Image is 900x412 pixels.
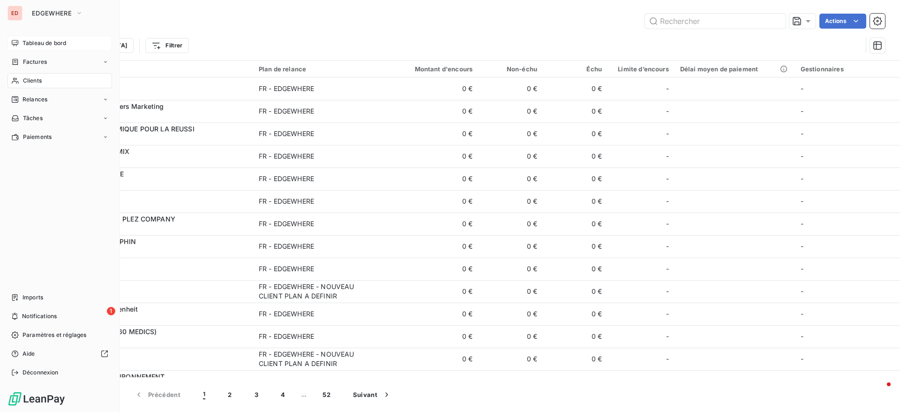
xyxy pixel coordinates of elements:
[478,213,543,235] td: 0 €
[645,14,786,29] input: Rechercher
[543,370,607,393] td: 0 €
[666,242,669,251] span: -
[391,370,478,393] td: 0 €
[259,197,314,206] div: FR - EDGEWHERE
[666,287,669,296] span: -
[801,242,803,250] span: -
[259,264,314,274] div: FR - EDGEWHERE
[23,133,52,141] span: Paiements
[259,129,314,138] div: FR - EDGEWHERE
[7,6,22,21] div: ED
[259,242,314,251] div: FR - EDGEWHERE
[478,303,543,325] td: 0 €
[801,310,803,318] span: -
[478,100,543,122] td: 0 €
[391,77,478,100] td: 0 €
[666,197,669,206] span: -
[192,385,217,404] button: 1
[259,84,314,93] div: FR - EDGEWHERE
[243,385,270,404] button: 3
[543,235,607,258] td: 0 €
[65,134,247,143] span: IS-04225
[65,102,164,110] span: 1 000 Clics (Univers Marketing
[478,168,543,190] td: 0 €
[391,280,478,303] td: 0 €
[478,190,543,213] td: 0 €
[391,303,478,325] td: 0 €
[65,291,247,301] span: IS-12101
[65,269,247,278] span: IS-02680
[259,350,376,368] div: FR - EDGEWHERE - NOUVEAU CLIENT PLAN A DEFINIR
[259,107,314,116] div: FR - EDGEWHERE
[259,174,314,183] div: FR - EDGEWHERE
[666,264,669,274] span: -
[478,77,543,100] td: 0 €
[543,348,607,370] td: 0 €
[391,258,478,280] td: 0 €
[666,332,669,341] span: -
[478,235,543,258] td: 0 €
[543,77,607,100] td: 0 €
[666,377,669,386] span: -
[801,355,803,363] span: -
[65,246,247,256] span: IS-03446
[391,168,478,190] td: 0 €
[543,325,607,348] td: 0 €
[391,213,478,235] td: 0 €
[478,370,543,393] td: 0 €
[478,280,543,303] td: 0 €
[478,348,543,370] td: 0 €
[107,307,115,315] span: 1
[259,219,314,229] div: FR - EDGEWHERE
[123,385,192,404] button: Précédent
[666,152,669,161] span: -
[65,156,247,166] span: IS-02276
[65,336,247,346] span: IS-09607
[666,107,669,116] span: -
[543,190,607,213] td: 0 €
[801,84,803,92] span: -
[484,65,537,73] div: Non-échu
[543,213,607,235] td: 0 €
[145,38,188,53] button: Filtrer
[65,89,247,98] span: IS-03930
[342,385,403,404] button: Suivant
[543,303,607,325] td: 0 €
[270,385,296,404] button: 4
[259,377,314,386] div: FR - EDGEWHERE
[613,65,669,73] div: Limite d’encours
[543,145,607,168] td: 0 €
[478,325,543,348] td: 0 €
[22,95,47,104] span: Relances
[22,312,57,320] span: Notifications
[259,282,376,301] div: FR - EDGEWHERE - NOUVEAU CLIENT PLAN A DEFINIR
[65,314,247,323] span: IS-03793
[801,287,803,295] span: -
[23,58,47,66] span: Factures
[22,293,43,302] span: Imports
[801,130,803,137] span: -
[478,145,543,168] td: 0 €
[65,179,247,188] span: IS-03977
[478,258,543,280] td: 0 €
[296,387,311,402] span: …
[801,175,803,183] span: -
[666,129,669,138] span: -
[22,350,35,358] span: Aide
[65,224,247,233] span: IS-05089
[680,65,789,73] div: Délai moyen de paiement
[666,174,669,183] span: -
[22,368,59,377] span: Déconnexion
[543,100,607,122] td: 0 €
[311,385,342,404] button: 52
[543,122,607,145] td: 0 €
[391,325,478,348] td: 0 €
[666,354,669,364] span: -
[259,152,314,161] div: FR - EDGEWHERE
[259,332,314,341] div: FR - EDGEWHERE
[7,346,112,361] a: Aide
[23,76,42,85] span: Clients
[203,390,205,399] span: 1
[801,220,803,228] span: -
[666,309,669,319] span: -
